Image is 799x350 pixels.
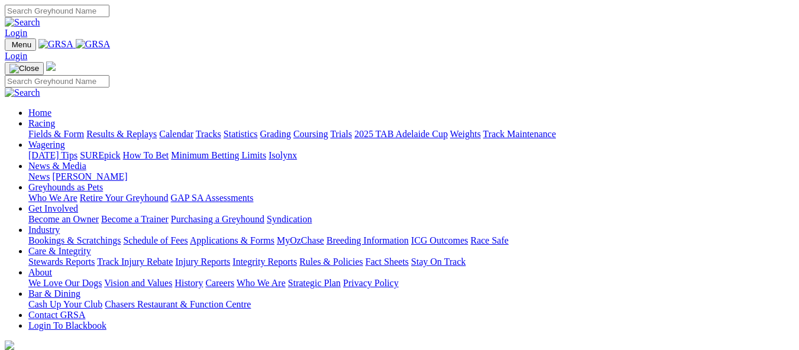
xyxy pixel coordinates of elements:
[52,171,127,182] a: [PERSON_NAME]
[224,129,258,139] a: Statistics
[28,108,51,118] a: Home
[46,61,56,71] img: logo-grsa-white.png
[123,235,187,245] a: Schedule of Fees
[28,203,78,213] a: Get Involved
[28,171,794,182] div: News & Media
[28,320,106,330] a: Login To Blackbook
[299,257,363,267] a: Rules & Policies
[28,235,794,246] div: Industry
[76,39,111,50] img: GRSA
[38,39,73,50] img: GRSA
[105,299,251,309] a: Chasers Restaurant & Function Centre
[5,38,36,51] button: Toggle navigation
[28,150,77,160] a: [DATE] Tips
[28,267,52,277] a: About
[28,257,794,267] div: Care & Integrity
[159,129,193,139] a: Calendar
[101,214,169,224] a: Become a Trainer
[326,235,409,245] a: Breeding Information
[28,193,77,203] a: Who We Are
[196,129,221,139] a: Tracks
[237,278,286,288] a: Who We Are
[28,257,95,267] a: Stewards Reports
[205,278,234,288] a: Careers
[288,278,341,288] a: Strategic Plan
[354,129,448,139] a: 2025 TAB Adelaide Cup
[5,5,109,17] input: Search
[171,150,266,160] a: Minimum Betting Limits
[28,118,55,128] a: Racing
[330,129,352,139] a: Trials
[5,75,109,87] input: Search
[175,257,230,267] a: Injury Reports
[5,28,27,38] a: Login
[28,235,121,245] a: Bookings & Scratchings
[97,257,173,267] a: Track Injury Rebate
[190,235,274,245] a: Applications & Forms
[28,214,794,225] div: Get Involved
[28,225,60,235] a: Industry
[5,51,27,61] a: Login
[411,235,468,245] a: ICG Outcomes
[28,246,91,256] a: Care & Integrity
[9,64,39,73] img: Close
[171,214,264,224] a: Purchasing a Greyhound
[28,299,102,309] a: Cash Up Your Club
[28,182,103,192] a: Greyhounds as Pets
[28,299,794,310] div: Bar & Dining
[365,257,409,267] a: Fact Sheets
[28,278,102,288] a: We Love Our Dogs
[80,193,169,203] a: Retire Your Greyhound
[260,129,291,139] a: Grading
[28,193,794,203] div: Greyhounds as Pets
[28,129,794,140] div: Racing
[28,278,794,289] div: About
[28,310,85,320] a: Contact GRSA
[5,62,44,75] button: Toggle navigation
[450,129,481,139] a: Weights
[277,235,324,245] a: MyOzChase
[470,235,508,245] a: Race Safe
[28,171,50,182] a: News
[12,40,31,49] span: Menu
[411,257,465,267] a: Stay On Track
[171,193,254,203] a: GAP SA Assessments
[343,278,399,288] a: Privacy Policy
[267,214,312,224] a: Syndication
[269,150,297,160] a: Isolynx
[28,214,99,224] a: Become an Owner
[28,140,65,150] a: Wagering
[5,341,14,350] img: logo-grsa-white.png
[123,150,169,160] a: How To Bet
[232,257,297,267] a: Integrity Reports
[104,278,172,288] a: Vision and Values
[5,87,40,98] img: Search
[28,129,84,139] a: Fields & Form
[28,150,794,161] div: Wagering
[86,129,157,139] a: Results & Replays
[5,17,40,28] img: Search
[28,161,86,171] a: News & Media
[293,129,328,139] a: Coursing
[174,278,203,288] a: History
[28,289,80,299] a: Bar & Dining
[80,150,120,160] a: SUREpick
[483,129,556,139] a: Track Maintenance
